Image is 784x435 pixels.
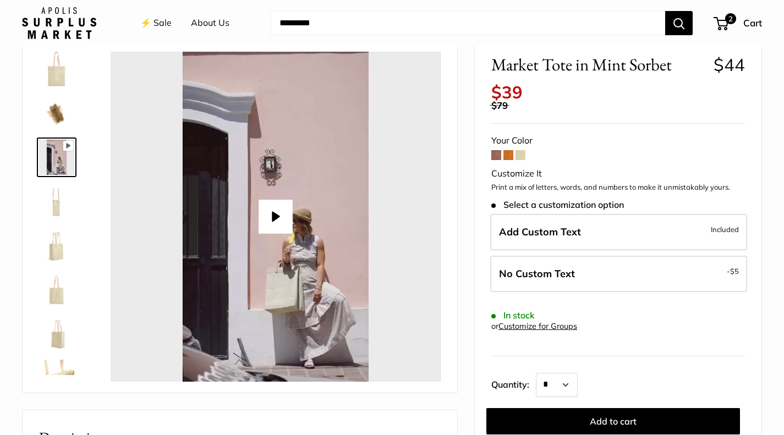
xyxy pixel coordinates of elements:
[486,408,740,434] button: Add to cart
[37,181,76,221] a: Market Tote in Mint Sorbet
[39,272,74,307] img: Market Tote in Mint Sorbet
[39,316,74,351] img: Market Tote in Mint Sorbet
[39,228,74,263] img: Market Tote in Mint Sorbet
[37,137,76,177] a: Market Tote in Mint Sorbet
[730,267,739,276] span: $5
[491,370,536,397] label: Quantity:
[37,225,76,265] a: Market Tote in Mint Sorbet
[499,267,575,280] span: No Custom Text
[491,54,705,75] span: Market Tote in Mint Sorbet
[491,100,508,111] span: $79
[490,256,747,292] label: Leave Blank
[259,200,293,234] button: Play
[37,269,76,309] a: Market Tote in Mint Sorbet
[498,321,577,331] a: Customize for Groups
[491,166,745,182] div: Customize It
[39,96,74,131] img: Market Tote in Mint Sorbet
[39,140,74,175] img: Market Tote in Mint Sorbet
[140,15,172,31] a: ⚡️ Sale
[37,357,76,397] a: Market Tote in Mint Sorbet
[743,17,762,29] span: Cart
[191,15,229,31] a: About Us
[714,54,745,75] span: $44
[22,7,96,39] img: Apolis: Surplus Market
[491,81,523,103] span: $39
[727,265,739,278] span: -
[725,13,736,24] span: 2
[491,200,624,210] span: Select a customization option
[715,14,762,32] a: 2 Cart
[37,313,76,353] a: Market Tote in Mint Sorbet
[499,225,581,238] span: Add Custom Text
[491,133,745,149] div: Your Color
[39,52,74,87] img: Market Tote in Mint Sorbet
[39,360,74,395] img: Market Tote in Mint Sorbet
[37,49,76,89] a: Market Tote in Mint Sorbet
[491,182,745,193] p: Print a mix of letters, words, and numbers to make it unmistakably yours.
[37,93,76,133] a: Market Tote in Mint Sorbet
[39,184,74,219] img: Market Tote in Mint Sorbet
[490,214,747,250] label: Add Custom Text
[491,310,535,321] span: In stock
[711,223,739,236] span: Included
[665,11,693,35] button: Search
[491,319,577,334] div: or
[271,11,665,35] input: Search...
